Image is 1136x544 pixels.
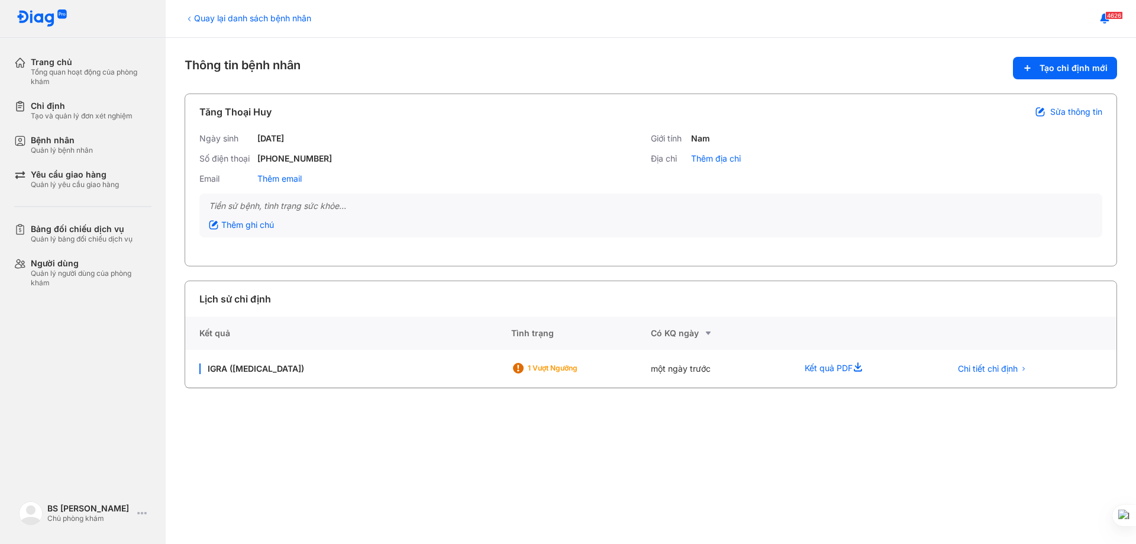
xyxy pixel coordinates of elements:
[511,317,651,350] div: Tình trạng
[1013,57,1117,79] button: Tạo chỉ định mới
[199,363,497,374] div: IGRA ([MEDICAL_DATA])
[31,146,93,155] div: Quản lý bệnh nhân
[1040,63,1108,73] span: Tạo chỉ định mới
[257,173,302,184] div: Thêm email
[199,292,271,306] div: Lịch sử chỉ định
[1105,11,1123,20] span: 4626
[257,153,332,164] div: [PHONE_NUMBER]
[31,258,151,269] div: Người dùng
[209,201,1093,211] div: Tiền sử bệnh, tình trạng sức khỏe...
[199,153,253,164] div: Số điện thoại
[528,363,622,373] div: 1 Vượt ngưỡng
[651,326,790,340] div: Có KQ ngày
[17,9,67,28] img: logo
[691,153,741,164] div: Thêm địa chỉ
[199,105,272,119] div: Tăng Thoại Huy
[31,224,133,234] div: Bảng đối chiếu dịch vụ
[790,350,936,388] div: Kết quả PDF
[31,135,93,146] div: Bệnh nhân
[31,234,133,244] div: Quản lý bảng đối chiếu dịch vụ
[31,57,151,67] div: Trang chủ
[951,360,1034,378] button: Chi tiết chỉ định
[651,153,686,164] div: Địa chỉ
[31,180,119,189] div: Quản lý yêu cầu giao hàng
[199,133,253,144] div: Ngày sinh
[209,220,274,230] div: Thêm ghi chú
[651,350,790,388] div: một ngày trước
[651,133,686,144] div: Giới tính
[257,133,284,144] div: [DATE]
[185,12,311,24] div: Quay lại danh sách bệnh nhân
[185,57,1117,79] div: Thông tin bệnh nhân
[1050,107,1102,117] span: Sửa thông tin
[31,269,151,288] div: Quản lý người dùng của phòng khám
[958,363,1018,374] span: Chi tiết chỉ định
[31,169,119,180] div: Yêu cầu giao hàng
[47,514,133,523] div: Chủ phòng khám
[47,503,133,514] div: BS [PERSON_NAME]
[31,101,133,111] div: Chỉ định
[19,501,43,525] img: logo
[691,133,710,144] div: Nam
[185,317,511,350] div: Kết quả
[199,173,253,184] div: Email
[31,67,151,86] div: Tổng quan hoạt động của phòng khám
[31,111,133,121] div: Tạo và quản lý đơn xét nghiệm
